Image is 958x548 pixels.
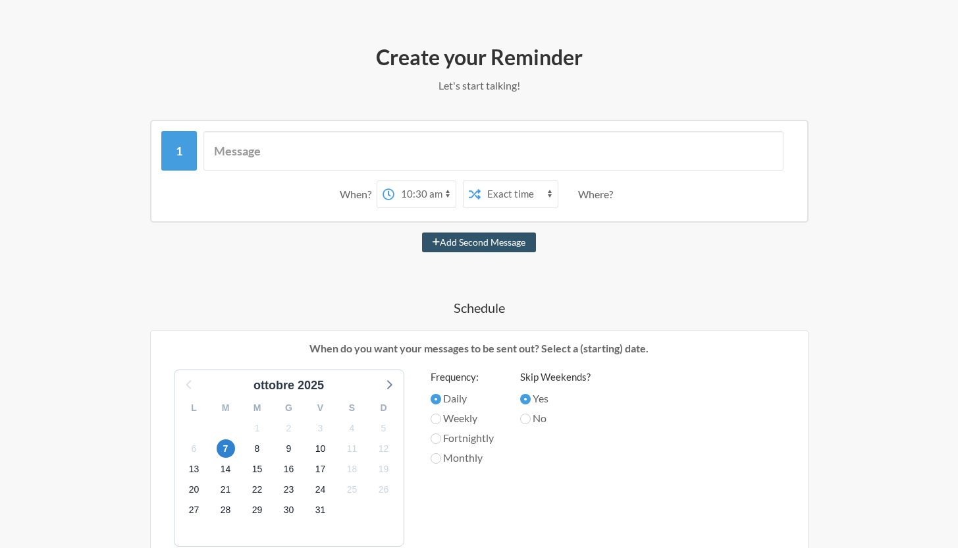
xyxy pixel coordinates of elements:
[431,450,494,466] label: Monthly
[248,419,267,437] span: sabato 1 novembre 2025
[178,398,210,418] div: L
[280,501,298,520] span: domenica 30 novembre 2025
[280,439,298,458] span: domenica 9 novembre 2025
[217,481,235,499] span: venerdì 21 novembre 2025
[431,410,494,426] label: Weekly
[217,501,235,520] span: venerdì 28 novembre 2025
[311,419,330,437] span: lunedì 3 novembre 2025
[431,453,441,464] input: Monthly
[520,391,591,406] label: Yes
[185,481,203,499] span: giovedì 20 novembre 2025
[520,410,591,426] label: No
[305,398,336,418] div: V
[343,419,361,437] span: martedì 4 novembre 2025
[311,481,330,499] span: lunedì 24 novembre 2025
[280,419,298,437] span: domenica 2 novembre 2025
[422,233,536,252] button: Add Second Message
[97,78,861,94] p: Let's start talking!
[431,414,441,424] input: Weekly
[280,460,298,479] span: domenica 16 novembre 2025
[375,419,393,437] span: mercoledì 5 novembre 2025
[375,439,393,458] span: mercoledì 12 novembre 2025
[520,394,531,404] input: Yes
[248,460,267,479] span: sabato 15 novembre 2025
[343,460,361,479] span: martedì 18 novembre 2025
[431,370,494,385] label: Frequency:
[340,180,377,208] div: When?
[520,414,531,424] input: No
[311,439,330,458] span: lunedì 10 novembre 2025
[185,439,203,458] span: giovedì 6 novembre 2025
[311,501,330,520] span: lunedì 1 dicembre 2025
[248,501,267,520] span: sabato 29 novembre 2025
[217,460,235,479] span: venerdì 14 novembre 2025
[343,481,361,499] span: martedì 25 novembre 2025
[311,460,330,479] span: lunedì 17 novembre 2025
[203,131,784,171] input: Message
[578,180,618,208] div: Where?
[273,398,305,418] div: G
[185,501,203,520] span: giovedì 27 novembre 2025
[210,398,242,418] div: M
[368,398,400,418] div: D
[375,481,393,499] span: mercoledì 26 novembre 2025
[217,439,235,458] span: venerdì 7 novembre 2025
[431,391,494,406] label: Daily
[248,377,329,395] div: ottobre 2025
[242,398,273,418] div: M
[97,43,861,71] h2: Create your Reminder
[248,439,267,458] span: sabato 8 novembre 2025
[161,341,798,356] p: When do you want your messages to be sent out? Select a (starting) date.
[431,430,494,446] label: Fortnightly
[343,439,361,458] span: martedì 11 novembre 2025
[97,298,861,317] h4: Schedule
[520,370,591,385] label: Skip Weekends?
[431,394,441,404] input: Daily
[185,460,203,479] span: giovedì 13 novembre 2025
[248,481,267,499] span: sabato 22 novembre 2025
[431,433,441,444] input: Fortnightly
[375,460,393,479] span: mercoledì 19 novembre 2025
[336,398,368,418] div: S
[280,481,298,499] span: domenica 23 novembre 2025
